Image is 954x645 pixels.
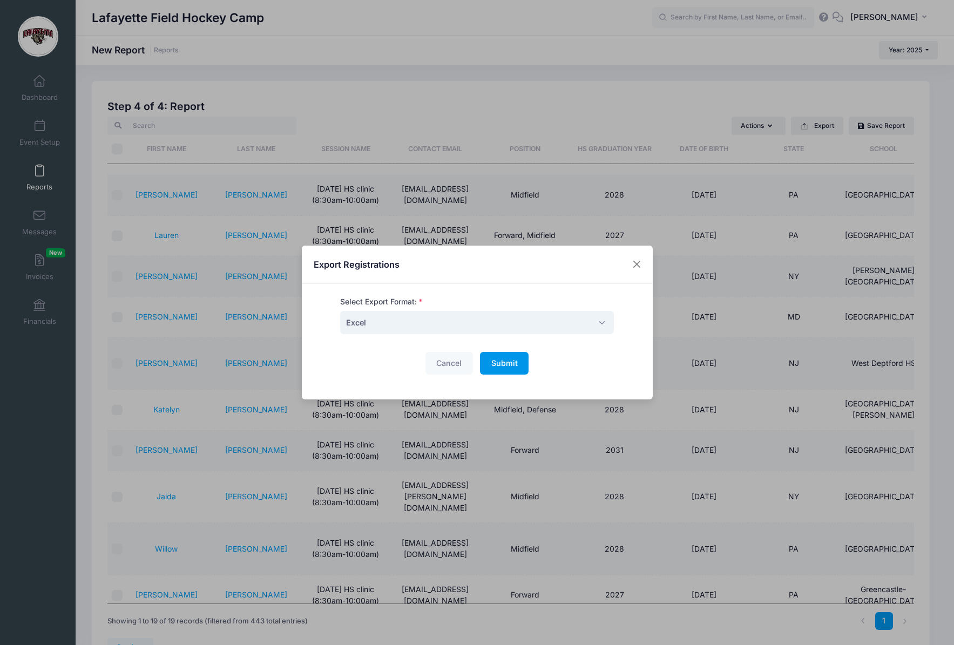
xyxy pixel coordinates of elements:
h4: Export Registrations [314,258,400,271]
button: Cancel [425,352,473,375]
span: Excel [346,317,366,328]
label: Select Export Format: [340,296,423,308]
span: Submit [491,358,518,368]
span: Excel [340,311,614,334]
button: Submit [480,352,529,375]
button: Close [627,255,646,274]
